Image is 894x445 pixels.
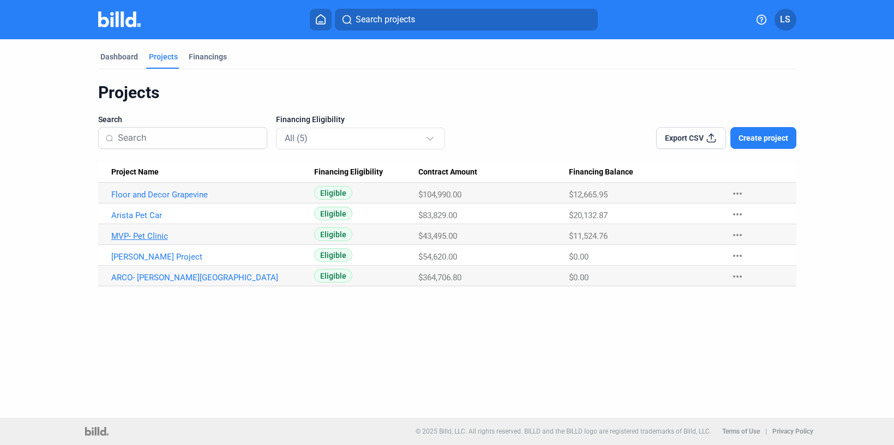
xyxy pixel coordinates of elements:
[418,231,457,241] span: $43,495.00
[569,252,589,262] span: $0.00
[111,273,314,282] a: ARCO- [PERSON_NAME][GEOGRAPHIC_DATA]
[569,167,633,177] span: Financing Balance
[276,114,345,125] span: Financing Eligibility
[98,82,796,103] div: Projects
[418,252,457,262] span: $54,620.00
[85,427,109,436] img: logo
[416,428,711,435] p: © 2025 Billd, LLC. All rights reserved. BILLD and the BILLD logo are registered trademarks of Bil...
[418,211,457,220] span: $83,829.00
[731,270,744,283] mat-icon: more_horiz
[111,211,314,220] a: Arista Pet Car
[111,167,159,177] span: Project Name
[111,190,314,200] a: Floor and Decor Grapevine
[118,127,260,149] input: Search
[314,248,352,262] span: Eligible
[765,428,767,435] p: |
[285,133,308,143] mat-select-trigger: All (5)
[569,190,608,200] span: $12,665.95
[569,167,720,177] div: Financing Balance
[314,207,352,220] span: Eligible
[314,167,418,177] div: Financing Eligibility
[418,167,569,177] div: Contract Amount
[356,13,415,26] span: Search projects
[314,227,352,241] span: Eligible
[722,428,760,435] b: Terms of Use
[780,13,790,26] span: LS
[314,186,352,200] span: Eligible
[335,9,598,31] button: Search projects
[569,231,608,241] span: $11,524.76
[314,167,383,177] span: Financing Eligibility
[569,273,589,282] span: $0.00
[418,167,477,177] span: Contract Amount
[775,9,796,31] button: LS
[149,51,178,62] div: Projects
[98,114,122,125] span: Search
[772,428,813,435] b: Privacy Policy
[656,127,726,149] button: Export CSV
[739,133,788,143] span: Create project
[569,211,608,220] span: $20,132.87
[665,133,704,143] span: Export CSV
[100,51,138,62] div: Dashboard
[111,167,314,177] div: Project Name
[731,187,744,200] mat-icon: more_horiz
[418,190,461,200] span: $104,990.00
[731,208,744,221] mat-icon: more_horiz
[189,51,227,62] div: Financings
[418,273,461,282] span: $364,706.80
[731,249,744,262] mat-icon: more_horiz
[730,127,796,149] button: Create project
[731,228,744,242] mat-icon: more_horiz
[98,11,141,27] img: Billd Company Logo
[111,231,314,241] a: MVP- Pet Clinic
[111,252,314,262] a: [PERSON_NAME] Project
[314,269,352,282] span: Eligible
